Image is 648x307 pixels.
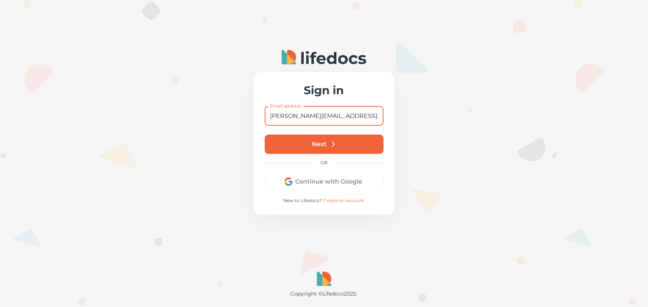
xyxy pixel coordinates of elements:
[265,83,384,97] h2: Sign in
[323,198,365,203] a: Create an account
[265,198,384,204] p: New to Lifedocs?
[265,172,384,192] button: Continue with Google
[320,160,328,166] p: OR
[265,135,384,154] button: Next
[270,103,301,109] label: Email address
